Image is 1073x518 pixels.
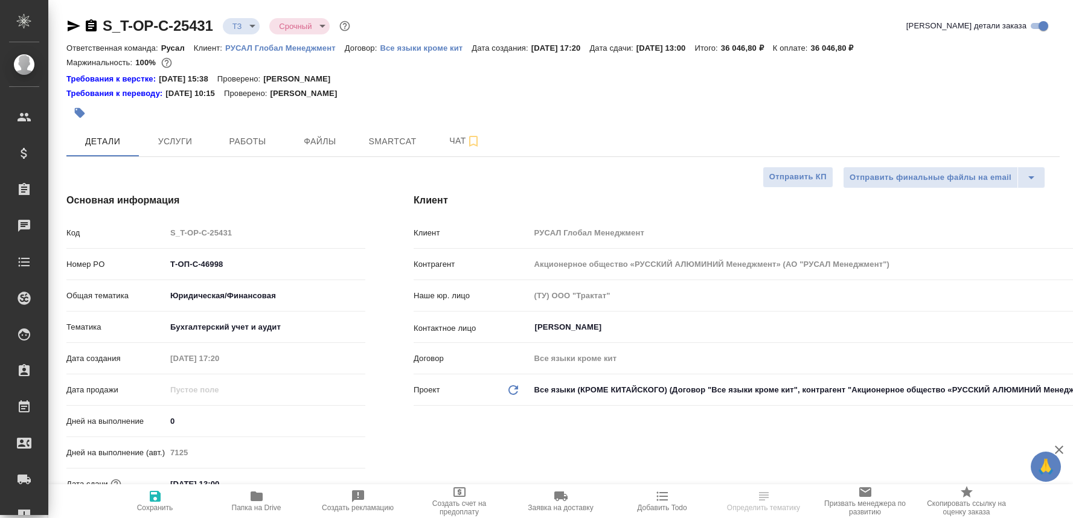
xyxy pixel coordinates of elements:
[166,444,365,461] input: Пустое поле
[466,134,481,149] svg: Подписаться
[232,504,281,512] span: Папка на Drive
[291,134,349,149] span: Файлы
[414,322,530,334] p: Контактное лицо
[194,43,225,53] p: Клиент:
[815,484,916,518] button: Призвать менеджера по развитию
[923,499,1010,516] span: Скопировать ссылку на оценку заказа
[66,73,159,85] a: Требования к верстке:
[66,258,166,270] p: Номер PO
[225,43,345,53] p: РУСАЛ Глобал Менеджмент
[727,504,800,512] span: Определить тематику
[263,73,339,85] p: [PERSON_NAME]
[108,476,124,492] button: Если добавить услуги и заполнить их объемом, то дата рассчитается автоматически
[66,100,93,126] button: Добавить тэг
[850,171,1011,185] span: Отправить финальные файлы на email
[906,20,1027,32] span: [PERSON_NAME] детали заказа
[763,167,833,188] button: Отправить КП
[161,43,194,53] p: Русал
[843,167,1045,188] div: split button
[472,43,531,53] p: Дата создания:
[337,18,353,34] button: Доп статусы указывают на важность/срочность заказа
[345,43,380,53] p: Договор:
[135,58,159,67] p: 100%
[414,290,530,302] p: Наше юр. лицо
[414,227,530,239] p: Клиент
[66,290,166,302] p: Общая тематика
[1031,452,1061,482] button: 🙏
[307,484,409,518] button: Создать рекламацию
[414,353,530,365] p: Договор
[510,484,612,518] button: Заявка на доставку
[66,73,159,85] div: Нажми, чтобы открыть папку с инструкцией
[713,484,815,518] button: Определить тематику
[103,18,213,34] a: S_T-OP-C-25431
[159,55,175,71] button: 0.00 RUB;
[416,499,503,516] span: Создать счет на предоплату
[225,42,345,53] a: РУСАЛ Глобал Менеджмент
[269,18,330,34] div: ТЗ
[166,255,365,273] input: ✎ Введи что-нибудь
[528,504,593,512] span: Заявка на доставку
[166,412,365,430] input: ✎ Введи что-нибудь
[66,447,166,459] p: Дней на выполнение (авт.)
[1036,454,1056,479] span: 🙏
[66,478,108,490] p: Дата сдачи
[166,475,272,493] input: ✎ Введи что-нибудь
[916,484,1017,518] button: Скопировать ссылку на оценку заказа
[166,317,365,337] div: Бухгалтерский учет и аудит
[66,193,365,208] h4: Основная информация
[773,43,811,53] p: К оплате:
[217,73,264,85] p: Проверено:
[66,415,166,427] p: Дней на выполнение
[166,350,272,367] input: Пустое поле
[380,42,472,53] a: Все языки кроме кит
[104,484,206,518] button: Сохранить
[66,43,161,53] p: Ответственная команда:
[66,353,166,365] p: Дата создания
[66,58,135,67] p: Маржинальность:
[84,19,98,33] button: Скопировать ссылку
[66,88,165,100] div: Нажми, чтобы открыть папку с инструкцией
[66,227,166,239] p: Код
[436,133,494,149] span: Чат
[229,21,246,31] button: ТЗ
[721,43,773,53] p: 36 046,80 ₽
[364,134,421,149] span: Smartcat
[219,134,277,149] span: Работы
[166,381,272,398] input: Пустое поле
[322,504,394,512] span: Создать рекламацию
[66,384,166,396] p: Дата продажи
[822,499,909,516] span: Призвать менеджера по развитию
[380,43,472,53] p: Все языки кроме кит
[531,43,590,53] p: [DATE] 17:20
[612,484,713,518] button: Добавить Todo
[165,88,224,100] p: [DATE] 10:15
[694,43,720,53] p: Итого:
[66,88,165,100] a: Требования к переводу:
[414,384,440,396] p: Проект
[275,21,315,31] button: Срочный
[589,43,636,53] p: Дата сдачи:
[166,286,365,306] div: Юридическая/Финансовая
[223,18,260,34] div: ТЗ
[637,504,687,512] span: Добавить Todo
[137,504,173,512] span: Сохранить
[414,193,1060,208] h4: Клиент
[636,43,695,53] p: [DATE] 13:00
[74,134,132,149] span: Детали
[66,19,81,33] button: Скопировать ссылку для ЯМессенджера
[409,484,510,518] button: Создать счет на предоплату
[811,43,863,53] p: 36 046,80 ₽
[270,88,346,100] p: [PERSON_NAME]
[224,88,271,100] p: Проверено:
[146,134,204,149] span: Услуги
[159,73,217,85] p: [DATE] 15:38
[206,484,307,518] button: Папка на Drive
[843,167,1018,188] button: Отправить финальные файлы на email
[414,258,530,270] p: Контрагент
[66,321,166,333] p: Тематика
[166,224,365,241] input: Пустое поле
[769,170,827,184] span: Отправить КП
